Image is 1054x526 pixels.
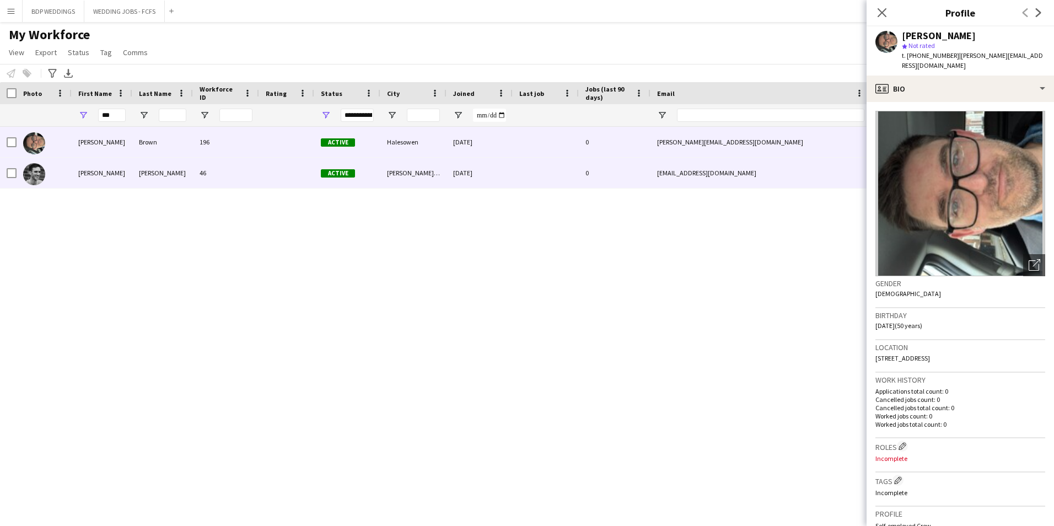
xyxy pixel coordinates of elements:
span: [DEMOGRAPHIC_DATA] [875,289,941,298]
div: 0 [579,127,650,157]
div: [PERSON_NAME] [72,127,132,157]
span: Workforce ID [200,85,239,101]
span: Active [321,169,355,178]
span: Email [657,89,675,98]
span: Status [321,89,342,98]
span: [STREET_ADDRESS] [875,354,930,362]
div: 196 [193,127,259,157]
span: Export [35,47,57,57]
input: Workforce ID Filter Input [219,109,252,122]
input: Last Name Filter Input [159,109,186,122]
span: My Workforce [9,26,90,43]
span: View [9,47,24,57]
input: Joined Filter Input [473,109,506,122]
span: Not rated [908,41,935,50]
button: WEDDING JOBS - FCFS [84,1,165,22]
a: Export [31,45,61,60]
div: [PERSON_NAME] [72,158,132,188]
span: City [387,89,400,98]
div: [DATE] [447,127,513,157]
h3: Profile [867,6,1054,20]
h3: Location [875,342,1045,352]
button: Open Filter Menu [321,110,331,120]
img: Steve Brown [23,132,45,154]
button: Open Filter Menu [139,110,149,120]
button: BDP WEDDINGS [23,1,84,22]
span: First Name [78,89,112,98]
div: 46 [193,158,259,188]
span: | [PERSON_NAME][EMAIL_ADDRESS][DOMAIN_NAME] [902,51,1043,69]
div: Bio [867,76,1054,102]
div: 0 [579,158,650,188]
p: Worked jobs total count: 0 [875,420,1045,428]
span: Photo [23,89,42,98]
span: t. [PHONE_NUMBER] [902,51,959,60]
div: Brown [132,127,193,157]
input: Email Filter Input [677,109,864,122]
app-action-btn: Advanced filters [46,67,59,80]
span: Status [68,47,89,57]
div: [PERSON_NAME] [902,31,976,41]
div: [EMAIL_ADDRESS][DOMAIN_NAME] [650,158,871,188]
span: Comms [123,47,148,57]
p: Cancelled jobs total count: 0 [875,404,1045,412]
h3: Roles [875,441,1045,452]
a: Comms [119,45,152,60]
h3: Birthday [875,310,1045,320]
span: Rating [266,89,287,98]
a: View [4,45,29,60]
p: Incomplete [875,454,1045,463]
p: Applications total count: 0 [875,387,1045,395]
div: [DATE] [447,158,513,188]
button: Open Filter Menu [200,110,209,120]
button: Open Filter Menu [657,110,667,120]
h3: Work history [875,375,1045,385]
span: Jobs (last 90 days) [585,85,631,101]
span: Last Name [139,89,171,98]
span: Active [321,138,355,147]
img: Steven Pattinson [23,163,45,185]
button: Open Filter Menu [453,110,463,120]
div: [PERSON_NAME] Bay [380,158,447,188]
a: Tag [96,45,116,60]
input: City Filter Input [407,109,440,122]
button: Open Filter Menu [387,110,397,120]
p: Worked jobs count: 0 [875,412,1045,420]
span: Last job [519,89,544,98]
input: First Name Filter Input [98,109,126,122]
button: Open Filter Menu [78,110,88,120]
div: [PERSON_NAME][EMAIL_ADDRESS][DOMAIN_NAME] [650,127,871,157]
h3: Profile [875,509,1045,519]
a: Status [63,45,94,60]
span: [DATE] (50 years) [875,321,922,330]
app-action-btn: Export XLSX [62,67,75,80]
img: Crew avatar or photo [875,111,1045,276]
p: Incomplete [875,489,1045,497]
span: Tag [100,47,112,57]
div: [PERSON_NAME] [132,158,193,188]
span: Joined [453,89,475,98]
p: Cancelled jobs count: 0 [875,395,1045,404]
div: Halesowen [380,127,447,157]
h3: Gender [875,278,1045,288]
div: Open photos pop-in [1023,254,1045,276]
h3: Tags [875,475,1045,486]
